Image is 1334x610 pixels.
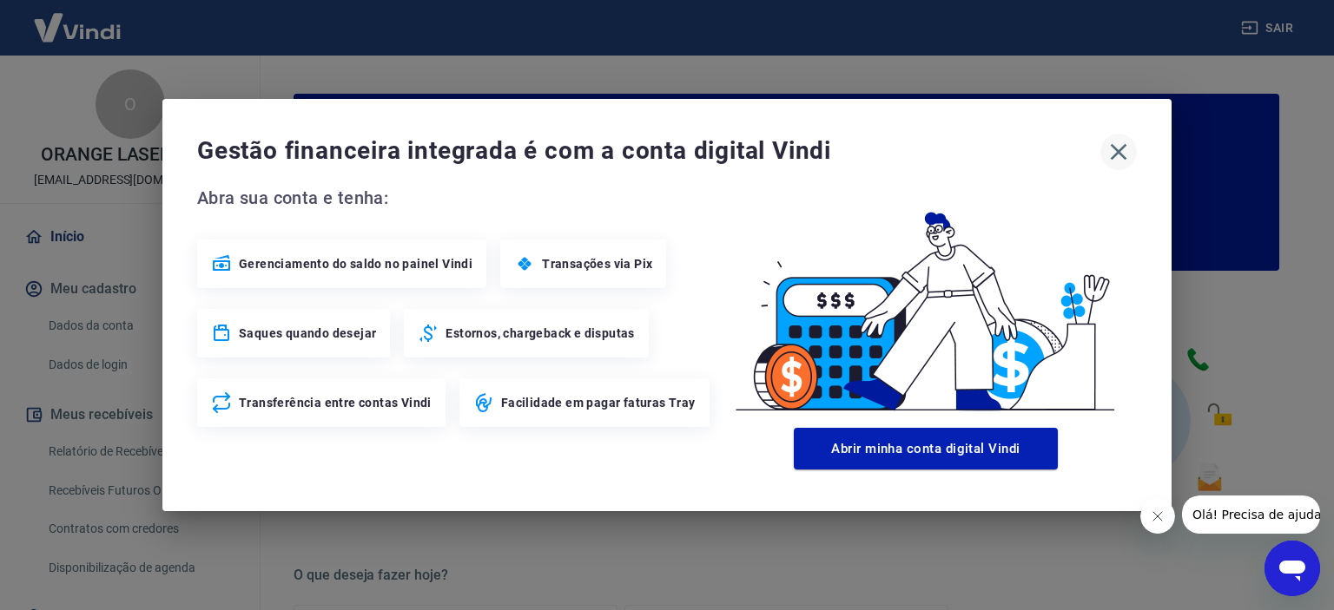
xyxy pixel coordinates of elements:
[542,255,652,272] span: Transações via Pix
[794,428,1058,469] button: Abrir minha conta digital Vindi
[239,255,472,272] span: Gerenciamento do saldo no painel Vindi
[197,134,1100,168] span: Gestão financeira integrada é com a conta digital Vindi
[1265,541,1320,596] iframe: Botão para abrir a janela de mensagens
[197,184,715,212] span: Abra sua conta e tenha:
[10,12,146,26] span: Olá! Precisa de ajuda?
[1182,495,1320,534] iframe: Mensagem da empresa
[239,394,432,411] span: Transferência entre contas Vindi
[239,325,376,342] span: Saques quando desejar
[715,184,1137,421] img: Good Billing
[1140,499,1175,534] iframe: Fechar mensagem
[501,394,696,411] span: Facilidade em pagar faturas Tray
[446,325,634,342] span: Estornos, chargeback e disputas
